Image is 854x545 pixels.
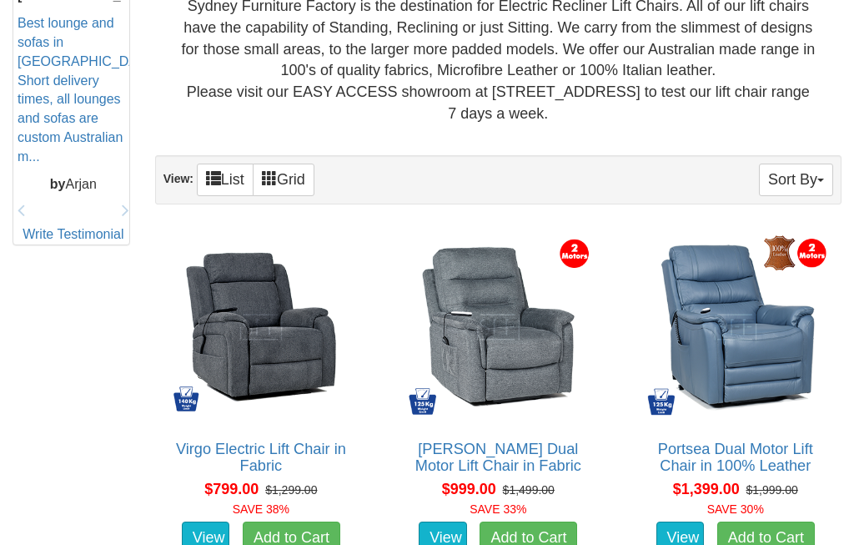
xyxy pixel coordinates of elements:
img: Bristow Dual Motor Lift Chair in Fabric [401,230,595,424]
a: Best lounge and sofas in [GEOGRAPHIC_DATA]! Short delivery times, all lounges and sofas are custo... [18,16,160,164]
strong: View: [163,172,193,185]
a: List [197,164,254,196]
font: SAVE 38% [233,502,289,516]
p: Arjan [18,175,129,194]
font: SAVE 33% [470,502,526,516]
img: Virgo Electric Lift Chair in Fabric [164,230,358,424]
b: by [50,177,66,191]
button: Sort By [759,164,833,196]
a: Write Testimonial [23,227,123,241]
font: SAVE 30% [707,502,764,516]
a: [PERSON_NAME] Dual Motor Lift Chair in Fabric [415,441,581,474]
del: $1,999.00 [746,483,798,497]
img: Portsea Dual Motor Lift Chair in 100% Leather [639,230,832,424]
span: $999.00 [442,481,496,497]
del: $1,499.00 [503,483,555,497]
a: Portsea Dual Motor Lift Chair in 100% Leather [658,441,813,474]
a: Virgo Electric Lift Chair in Fabric [176,441,346,474]
span: $1,399.00 [673,481,740,497]
a: Grid [253,164,314,196]
span: $799.00 [204,481,259,497]
del: $1,299.00 [265,483,317,497]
